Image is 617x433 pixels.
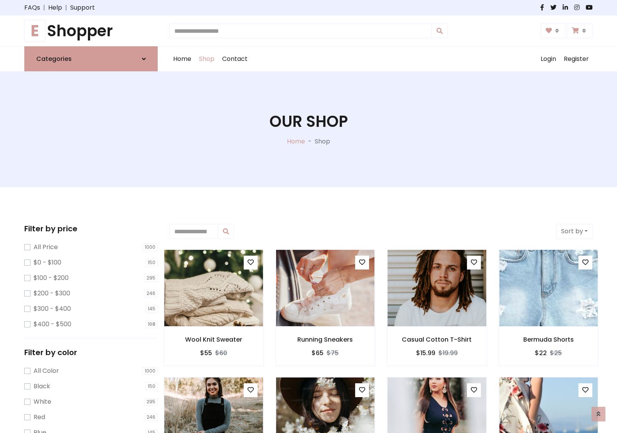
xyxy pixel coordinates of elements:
a: Categories [24,46,158,71]
a: 0 [567,24,593,38]
a: Login [537,47,560,71]
h6: $65 [312,349,324,357]
a: Shop [195,47,218,71]
h6: $22 [535,349,547,357]
span: 0 [553,27,561,34]
label: $400 - $500 [34,320,71,329]
h5: Filter by color [24,348,158,357]
h6: Casual Cotton T-Shirt [387,336,487,343]
span: 168 [145,320,158,328]
label: All Price [34,243,58,252]
label: $200 - $300 [34,289,70,298]
a: 0 [541,24,566,38]
button: Sort by [556,224,593,239]
p: Shop [315,137,330,146]
h6: Categories [36,55,72,62]
label: Black [34,382,50,391]
label: $0 - $100 [34,258,61,267]
h6: $15.99 [416,349,435,357]
a: Contact [218,47,251,71]
a: FAQs [24,3,40,12]
h6: $55 [200,349,212,357]
span: 246 [144,413,158,421]
del: $60 [215,349,227,357]
h1: Shopper [24,22,158,40]
span: 295 [144,274,158,282]
h6: Wool Knit Sweater [164,336,263,343]
h1: Our Shop [270,112,348,131]
span: 1000 [142,243,158,251]
label: White [34,397,51,406]
a: Home [287,137,305,146]
span: 150 [145,382,158,390]
h5: Filter by price [24,224,158,233]
a: Support [70,3,95,12]
del: $75 [327,349,339,357]
label: Red [34,413,45,422]
h6: Running Sneakers [276,336,375,343]
span: 1000 [142,367,158,375]
span: 295 [144,398,158,406]
del: $19.99 [438,349,458,357]
p: - [305,137,315,146]
span: 246 [144,290,158,297]
del: $25 [550,349,562,357]
label: $100 - $200 [34,273,69,283]
h6: Bermuda Shorts [499,336,598,343]
a: Home [169,47,195,71]
span: E [24,20,46,42]
a: Help [48,3,62,12]
span: 0 [580,27,588,34]
a: Register [560,47,593,71]
span: | [40,3,48,12]
span: 150 [145,259,158,266]
label: All Color [34,366,59,376]
label: $300 - $400 [34,304,71,313]
span: 145 [145,305,158,313]
span: | [62,3,70,12]
a: EShopper [24,22,158,40]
